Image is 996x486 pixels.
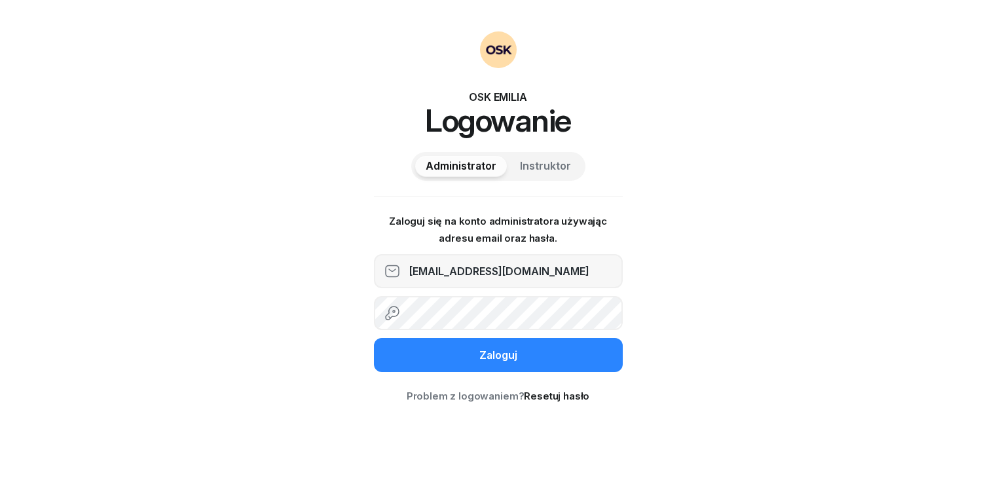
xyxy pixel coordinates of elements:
[374,105,623,136] h1: Logowanie
[520,158,571,175] span: Instruktor
[374,254,623,288] input: Adres email
[509,156,581,177] button: Instruktor
[374,338,623,372] button: Zaloguj
[426,158,496,175] span: Administrator
[374,89,623,105] div: OSK EMILIA
[374,388,623,405] div: Problem z logowaniem?
[479,347,517,364] div: Zaloguj
[374,213,623,246] p: Zaloguj się na konto administratora używając adresu email oraz hasła.
[524,390,589,402] a: Resetuj hasło
[415,156,507,177] button: Administrator
[480,31,517,68] img: OSKAdmin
